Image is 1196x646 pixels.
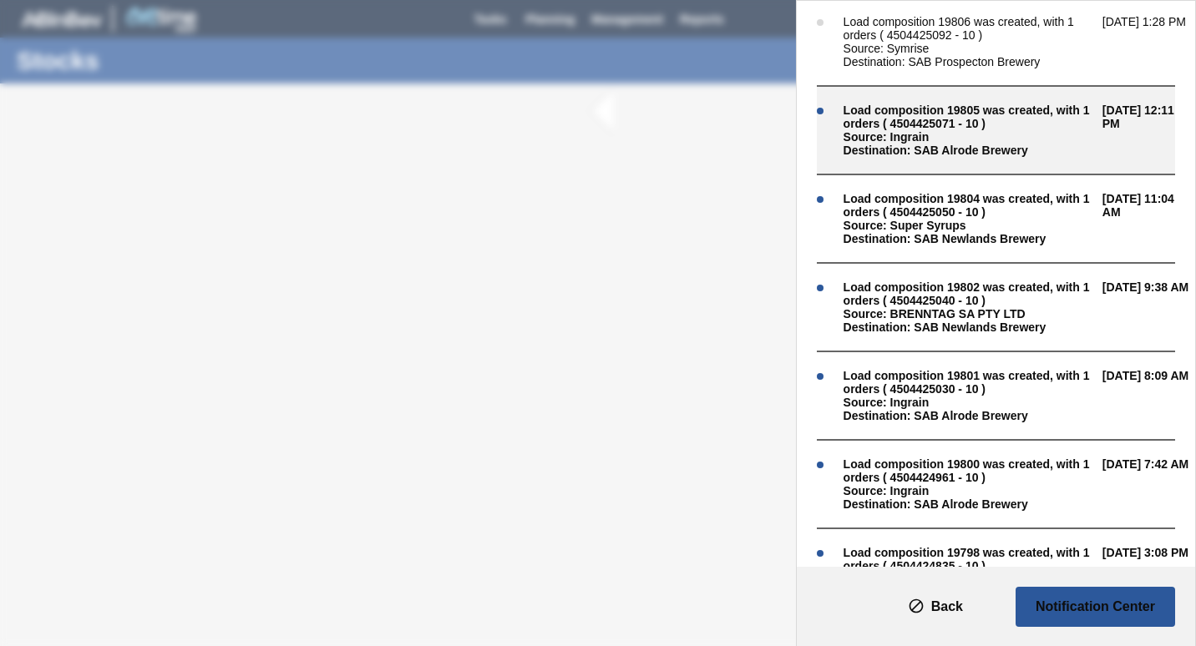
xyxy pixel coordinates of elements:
div: Source: Symrise [844,42,1094,55]
div: Load composition 19806 was created, with 1 orders ( 4504425092 - 10 ) [844,15,1094,42]
span: [DATE] 1:28 PM [1102,15,1192,68]
span: [DATE] 12:11 PM [1102,103,1192,157]
div: Source: Super Syrups [844,219,1094,232]
div: Load composition 19798 was created, with 1 orders ( 4504424835 - 10 ) [844,546,1094,573]
div: Destination: SAB Alrode Brewery [844,497,1094,511]
div: Load composition 19801 was created, with 1 orders ( 4504425030 - 10 ) [844,369,1094,396]
div: Source: Ingrain [844,396,1094,409]
span: [DATE] 8:09 AM [1102,369,1192,422]
div: Load composition 19800 was created, with 1 orders ( 4504424961 - 10 ) [844,457,1094,484]
div: Load composition 19802 was created, with 1 orders ( 4504425040 - 10 ) [844,280,1094,307]
span: [DATE] 3:08 PM [1102,546,1192,599]
span: [DATE] 7:42 AM [1102,457,1192,511]
span: [DATE] 11:04 AM [1102,192,1192,245]
div: Load composition 19805 was created, with 1 orders ( 4504425071 - 10 ) [844,103,1094,130]
div: Destination: SAB Newlands Brewery [844,320,1094,334]
div: Destination: SAB Alrode Brewery [844,409,1094,422]
div: Destination: SAB Newlands Brewery [844,232,1094,245]
span: [DATE] 9:38 AM [1102,280,1192,334]
div: Load composition 19804 was created, with 1 orders ( 4504425050 - 10 ) [844,192,1094,219]
div: Source: BRENNTAG SA PTY LTD [844,307,1094,320]
div: Source: Ingrain [844,130,1094,144]
div: Source: Ingrain [844,484,1094,497]
div: Destination: SAB Prospecton Brewery [844,55,1094,68]
div: Destination: SAB Alrode Brewery [844,144,1094,157]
